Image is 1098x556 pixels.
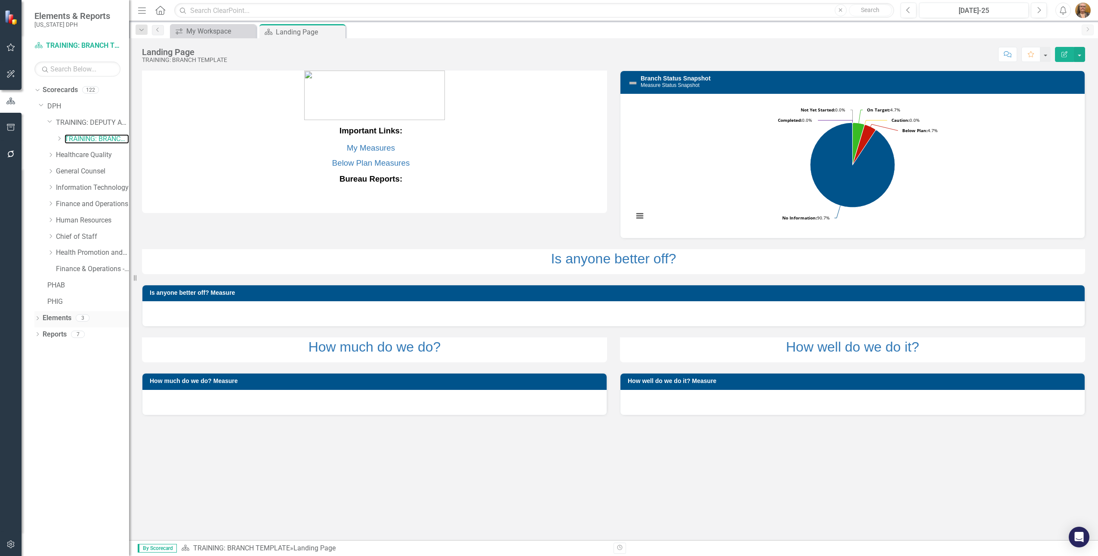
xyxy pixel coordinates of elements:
text: 4.7% [902,127,938,133]
button: View chart menu, Chart [634,210,646,222]
div: Chart. Highcharts interactive chart. [629,100,1076,229]
text: 0.0% [778,117,812,123]
text: 0.0% [801,107,845,113]
path: No Information, 39. [810,123,895,207]
path: On Target, 2. [852,123,864,165]
small: [US_STATE] DPH [34,21,110,28]
a: Information Technology [56,183,129,193]
a: My Workspace [172,26,254,37]
div: Landing Page [142,47,227,57]
a: Branch Status Snapshot [641,75,711,82]
span: Search [861,6,879,13]
a: PHIG [47,297,129,307]
button: [DATE]-25 [919,3,1029,18]
h3: How much do we do? Measure [150,378,602,384]
button: Search [849,4,892,16]
text: 90.7% [782,215,830,221]
a: My Measures [347,143,395,152]
h3: Is anyone better off? Measure [150,290,1080,296]
a: General Counsel [56,167,129,176]
a: Finance and Operations [56,199,129,209]
img: Not Defined [628,78,638,88]
a: Healthcare Quality [56,150,129,160]
text: 4.7% [867,107,900,113]
div: [DATE]-25 [922,6,1026,16]
a: Below Plan Measures [332,158,410,167]
span: By Scorecard [138,544,177,553]
div: 7 [71,331,85,338]
strong: Important Links: [339,126,402,135]
tspan: Below Plan: [902,127,928,133]
a: Scorecards [43,85,78,95]
tspan: Not Yet Started: [801,107,835,113]
img: ClearPoint Strategy [4,10,19,25]
div: Landing Page [276,27,343,37]
svg: Interactive chart [629,100,1076,229]
a: Is anyone better off? [551,251,676,266]
path: Below Plan, 2. [853,125,876,165]
a: How well do we do it? [786,339,919,355]
img: Mary Ramirez [1075,3,1091,18]
span: Elements & Reports [34,11,110,21]
a: TRAINING: BRANCH TEMPLATE [193,544,290,552]
a: Chief of Staff [56,232,129,242]
div: My Workspace [186,26,254,37]
a: How much do we do? [308,339,441,355]
div: » [181,544,607,553]
a: TRAINING: BRANCH TEMPLATE [34,41,120,51]
input: Search ClearPoint... [174,3,894,18]
a: Reports [43,330,67,340]
h3: How well do we do it? Measure [628,378,1080,384]
tspan: No Information: [782,215,817,221]
tspan: Completed: [778,117,802,123]
span: Bureau Reports: [339,174,402,183]
input: Search Below... [34,62,120,77]
div: 3 [76,315,89,322]
a: PHAB [47,281,129,290]
a: TRAINING: DEPUTY AREA [56,118,129,128]
div: TRAINING: BRANCH TEMPLATE [142,57,227,63]
a: Human Resources [56,216,129,225]
div: Landing Page [293,544,336,552]
small: Measure Status Snapshot [641,82,700,88]
tspan: Caution: [891,117,910,123]
div: 122 [82,86,99,94]
tspan: On Target: [867,107,890,113]
a: Health Promotion and Services [56,248,129,258]
text: 0.0% [891,117,919,123]
a: Finance & Operations - ARCHIVE [56,264,129,274]
a: DPH [47,102,129,111]
a: Elements [43,313,71,323]
a: TRAINING: BRANCH TEMPLATE [65,134,129,144]
div: Open Intercom Messenger [1069,527,1089,547]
